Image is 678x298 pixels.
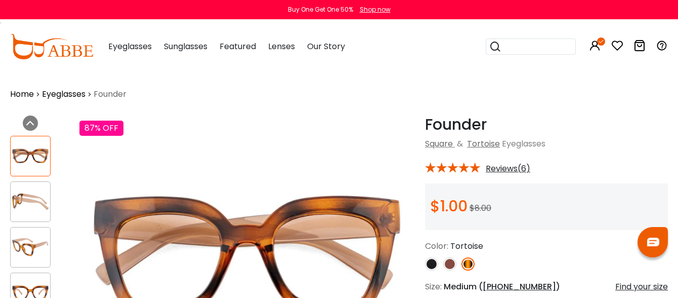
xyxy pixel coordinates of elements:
[10,88,34,100] a: Home
[42,88,86,100] a: Eyeglasses
[430,195,468,217] span: $1.00
[470,202,491,214] span: $8.00
[94,88,126,100] span: Founder
[268,41,295,52] span: Lenses
[455,138,465,150] span: &
[647,238,659,246] img: chat
[11,237,50,257] img: Founder Tortoise Plastic Eyeglasses , UniversalBridgeFit Frames from ABBE Glasses
[425,240,448,252] span: Color:
[11,192,50,211] img: Founder Tortoise Plastic Eyeglasses , UniversalBridgeFit Frames from ABBE Glasses
[467,138,500,150] a: Tortoise
[425,116,668,134] h1: Founder
[164,41,207,52] span: Sunglasses
[444,281,560,292] span: Medium ( )
[10,34,93,59] img: abbeglasses.com
[615,281,668,293] div: Find your size
[11,146,50,166] img: Founder Tortoise Plastic Eyeglasses , UniversalBridgeFit Frames from ABBE Glasses
[425,138,453,150] a: Square
[360,5,391,14] div: Shop now
[307,41,345,52] span: Our Story
[450,240,483,252] span: Tortoise
[486,164,530,173] span: Reviews(6)
[425,281,442,292] span: Size:
[355,5,391,14] a: Shop now
[108,41,152,52] span: Eyeglasses
[483,281,556,292] span: [PHONE_NUMBER]
[79,121,123,136] div: 87% OFF
[502,138,545,150] span: Eyeglasses
[288,5,353,14] div: Buy One Get One 50%
[220,41,256,52] span: Featured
